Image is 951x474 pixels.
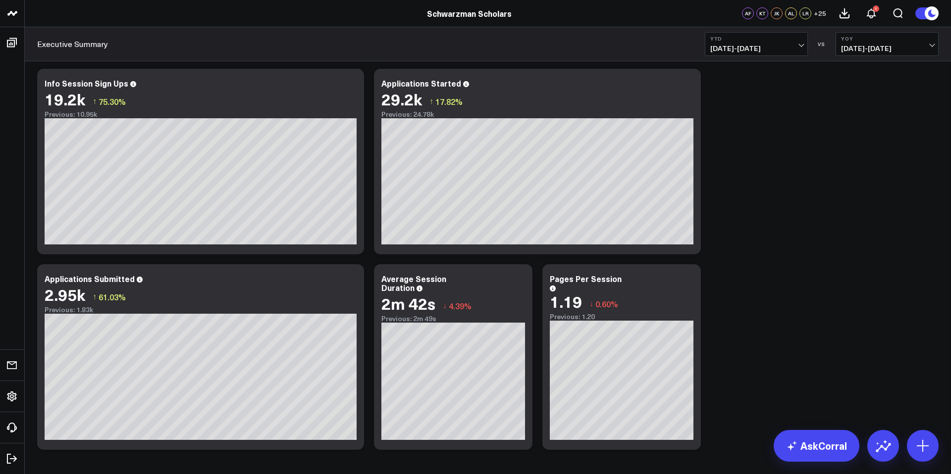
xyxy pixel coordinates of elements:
div: Applications Submitted [45,273,135,284]
div: 1 [873,5,879,12]
span: + 25 [814,10,826,17]
div: LR [799,7,811,19]
span: ↓ [589,297,593,310]
div: AL [785,7,797,19]
span: ↑ [93,95,97,108]
div: KT [756,7,768,19]
div: Previous: 2m 49s [381,315,525,323]
b: YTD [710,36,802,42]
button: YTD[DATE]-[DATE] [705,32,808,56]
button: YoY[DATE]-[DATE] [836,32,939,56]
div: AF [742,7,754,19]
b: YoY [841,36,933,42]
span: 4.39% [449,300,472,311]
div: 2.95k [45,285,85,303]
span: 61.03% [99,291,126,302]
div: 2m 42s [381,294,435,312]
div: Previous: 10.95k [45,110,357,118]
span: ↑ [93,290,97,303]
div: 29.2k [381,90,422,108]
span: 0.60% [595,298,618,309]
a: Executive Summary [37,39,108,49]
span: ↑ [429,95,433,108]
div: VS [813,41,831,47]
span: [DATE] - [DATE] [710,45,802,52]
div: Pages Per Session [550,273,622,284]
div: 19.2k [45,90,85,108]
div: JK [771,7,783,19]
div: 1.19 [550,292,582,310]
a: AskCorral [774,430,859,462]
span: 17.82% [435,96,463,107]
div: Previous: 24.78k [381,110,693,118]
span: ↓ [443,299,447,312]
div: Previous: 1.20 [550,313,693,321]
a: Schwarzman Scholars [427,8,512,19]
div: Previous: 1.83k [45,306,357,314]
div: Info Session Sign Ups [45,78,128,89]
div: Applications Started [381,78,461,89]
button: +25 [814,7,826,19]
span: [DATE] - [DATE] [841,45,933,52]
div: Average Session Duration [381,273,446,293]
span: 75.30% [99,96,126,107]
